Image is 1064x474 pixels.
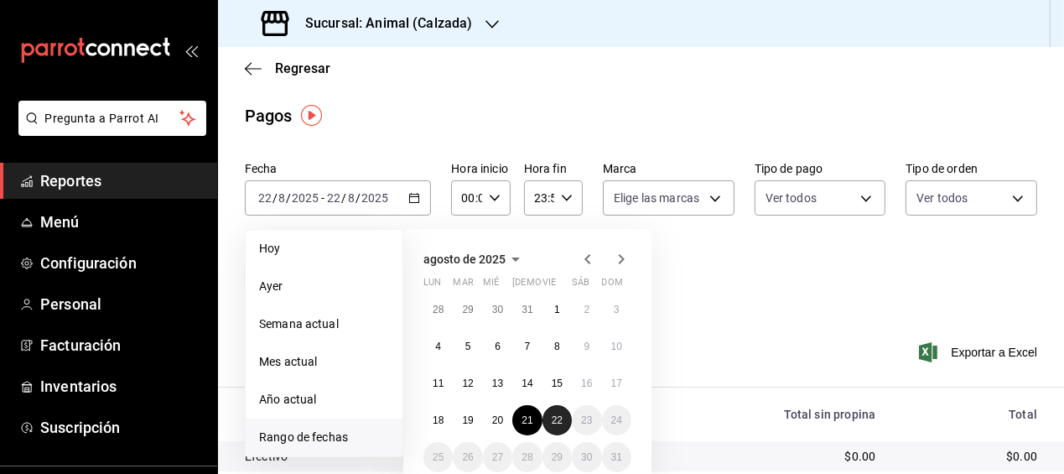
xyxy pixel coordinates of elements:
[552,378,563,389] abbr: 15 de agosto de 2025
[755,164,886,175] label: Tipo de pago
[552,414,563,426] abbr: 22 de agosto de 2025
[554,304,560,315] abbr: 1 de agosto de 2025
[522,451,532,463] abbr: 28 de agosto de 2025
[347,191,356,205] input: --
[602,294,631,325] button: 3 de agosto de 2025
[483,331,512,362] button: 6 de agosto de 2025
[286,191,291,205] span: /
[542,331,572,362] button: 8 de agosto de 2025
[572,294,601,325] button: 2 de agosto de 2025
[611,341,622,352] abbr: 10 de agosto de 2025
[512,294,542,325] button: 31 de julio de 2025
[542,405,572,435] button: 22 de agosto de 2025
[356,191,361,205] span: /
[245,60,330,76] button: Regresar
[483,368,512,398] button: 13 de agosto de 2025
[40,334,204,357] span: Facturación
[184,44,198,57] button: open_drawer_menu
[572,277,589,294] abbr: sábado
[512,277,611,294] abbr: jueves
[321,191,324,205] span: -
[492,378,503,389] abbr: 13 de agosto de 2025
[453,405,482,435] button: 19 de agosto de 2025
[483,442,512,472] button: 27 de agosto de 2025
[611,414,622,426] abbr: 24 de agosto de 2025
[584,304,589,315] abbr: 2 de agosto de 2025
[433,378,444,389] abbr: 11 de agosto de 2025
[483,277,499,294] abbr: miércoles
[492,304,503,315] abbr: 30 de julio de 2025
[12,122,206,139] a: Pregunta a Parrot AI
[40,169,204,192] span: Reportes
[423,277,441,294] abbr: lunes
[423,331,453,362] button: 4 de agosto de 2025
[292,13,472,34] h3: Sucursal: Animal (Calzada)
[423,368,453,398] button: 11 de agosto de 2025
[495,341,501,352] abbr: 6 de agosto de 2025
[922,342,1037,362] button: Exportar a Excel
[462,304,473,315] abbr: 29 de julio de 2025
[453,368,482,398] button: 12 de agosto de 2025
[453,331,482,362] button: 5 de agosto de 2025
[512,442,542,472] button: 28 de agosto de 2025
[435,341,441,352] abbr: 4 de agosto de 2025
[572,368,601,398] button: 16 de agosto de 2025
[602,368,631,398] button: 17 de agosto de 2025
[611,378,622,389] abbr: 17 de agosto de 2025
[259,315,389,333] span: Semana actual
[453,442,482,472] button: 26 de agosto de 2025
[433,451,444,463] abbr: 25 de agosto de 2025
[492,414,503,426] abbr: 20 de agosto de 2025
[614,190,699,206] span: Elige las marcas
[462,414,473,426] abbr: 19 de agosto de 2025
[45,110,180,128] span: Pregunta a Parrot AI
[603,164,734,175] label: Marca
[272,191,278,205] span: /
[542,277,556,294] abbr: viernes
[451,164,510,175] label: Hora inicio
[40,375,204,398] span: Inventarios
[259,240,389,258] span: Hoy
[40,293,204,315] span: Personal
[584,341,589,352] abbr: 9 de agosto de 2025
[278,191,286,205] input: --
[423,253,506,266] span: agosto de 2025
[602,442,631,472] button: 31 de agosto de 2025
[361,191,389,205] input: ----
[572,405,601,435] button: 23 de agosto de 2025
[916,190,968,206] span: Ver todos
[341,191,346,205] span: /
[453,277,473,294] abbr: martes
[245,103,293,128] div: Pagos
[902,448,1037,465] div: $0.00
[245,164,431,175] label: Fecha
[581,451,592,463] abbr: 30 de agosto de 2025
[453,294,482,325] button: 29 de julio de 2025
[423,249,526,269] button: agosto de 2025
[423,294,453,325] button: 28 de julio de 2025
[18,101,206,136] button: Pregunta a Parrot AI
[614,304,620,315] abbr: 3 de agosto de 2025
[542,294,572,325] button: 1 de agosto de 2025
[326,191,341,205] input: --
[572,331,601,362] button: 9 de agosto de 2025
[483,405,512,435] button: 20 de agosto de 2025
[572,442,601,472] button: 30 de agosto de 2025
[492,451,503,463] abbr: 27 de agosto de 2025
[581,414,592,426] abbr: 23 de agosto de 2025
[291,191,319,205] input: ----
[301,105,322,126] button: Tooltip marker
[554,341,560,352] abbr: 8 de agosto de 2025
[542,368,572,398] button: 15 de agosto de 2025
[40,416,204,439] span: Suscripción
[462,451,473,463] abbr: 26 de agosto de 2025
[40,252,204,274] span: Configuración
[512,405,542,435] button: 21 de agosto de 2025
[602,405,631,435] button: 24 de agosto de 2025
[522,414,532,426] abbr: 21 de agosto de 2025
[552,451,563,463] abbr: 29 de agosto de 2025
[524,164,583,175] label: Hora fin
[512,368,542,398] button: 14 de agosto de 2025
[462,378,473,389] abbr: 12 de agosto de 2025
